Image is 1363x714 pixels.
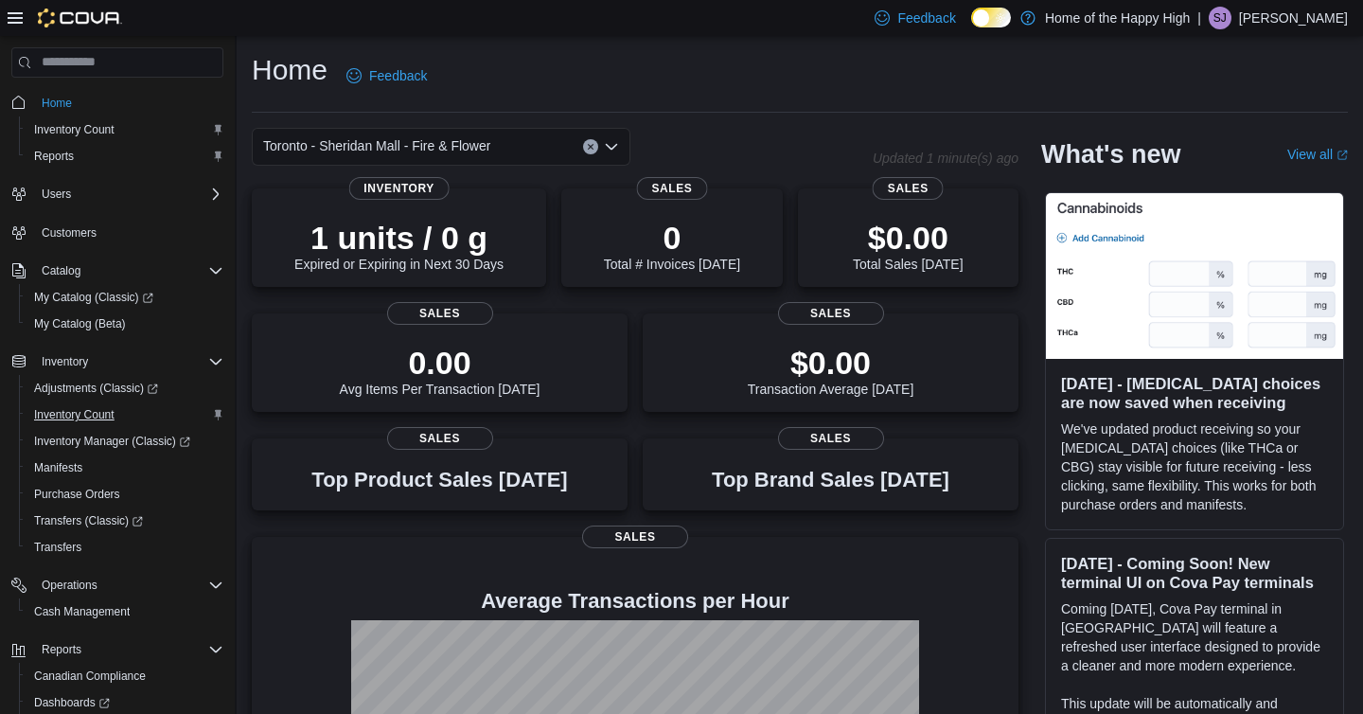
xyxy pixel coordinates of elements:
span: Dashboards [34,695,110,710]
div: Expired or Expiring in Next 30 Days [294,219,504,272]
span: Manifests [34,460,82,475]
span: Transfers (Classic) [27,509,223,532]
span: Sales [636,177,707,200]
h2: What's new [1041,139,1180,170]
button: Users [34,183,79,205]
span: Users [42,187,71,202]
a: Manifests [27,456,90,479]
span: Inventory [348,177,450,200]
p: | [1197,7,1201,29]
span: Transfers [27,536,223,559]
span: Inventory [34,350,223,373]
div: Total Sales [DATE] [853,219,963,272]
button: Inventory [4,348,231,375]
p: Home of the Happy High [1045,7,1190,29]
span: Canadian Compliance [34,669,146,684]
span: Home [42,96,72,111]
svg: External link [1336,150,1348,161]
a: Inventory Count [27,118,122,141]
span: My Catalog (Classic) [27,286,223,309]
span: Customers [34,221,223,244]
span: Toronto - Sheridan Mall - Fire & Flower [263,134,490,157]
span: Cash Management [27,600,223,623]
p: 0 [604,219,740,257]
h3: Top Brand Sales [DATE] [712,469,949,491]
button: Catalog [4,258,231,284]
span: Inventory Manager (Classic) [34,434,190,449]
span: Sales [387,302,493,325]
a: Inventory Count [27,403,122,426]
span: Purchase Orders [34,487,120,502]
span: Transfers (Classic) [34,513,143,528]
button: Operations [4,572,231,598]
span: Sales [778,302,884,325]
p: 1 units / 0 g [294,219,504,257]
h3: [DATE] - Coming Soon! New terminal UI on Cova Pay terminals [1061,554,1328,592]
h3: Top Product Sales [DATE] [311,469,567,491]
div: Avg Items Per Transaction [DATE] [340,344,540,397]
button: Users [4,181,231,207]
a: Inventory Manager (Classic) [27,430,198,453]
button: Catalog [34,259,88,282]
span: Sales [778,427,884,450]
p: Updated 1 minute(s) ago [873,151,1018,166]
span: Transfers [34,540,81,555]
span: Home [34,91,223,115]
span: Adjustments (Classic) [34,381,158,396]
a: Purchase Orders [27,483,128,506]
button: Reports [19,143,231,170]
span: Operations [34,574,223,597]
span: Sales [582,526,688,548]
span: Customers [42,225,97,241]
span: Adjustments (Classic) [27,377,223,400]
span: Operations [42,578,97,593]
span: Reports [42,642,81,657]
span: Manifests [27,456,223,479]
h3: [DATE] - [MEDICAL_DATA] choices are now saved when receiving [1061,374,1328,412]
span: Feedback [369,66,427,85]
span: Sales [873,177,944,200]
span: Sales [387,427,493,450]
div: Stephanie James Guadron [1209,7,1231,29]
a: Reports [27,145,81,168]
button: Customers [4,219,231,246]
span: Reports [34,638,223,661]
a: Feedback [339,57,434,95]
a: Adjustments (Classic) [27,377,166,400]
button: Operations [34,574,105,597]
a: Dashboards [27,691,117,714]
span: SJ [1213,7,1227,29]
img: Cova [38,9,122,27]
h4: Average Transactions per Hour [267,590,1003,613]
span: Dashboards [27,691,223,714]
a: Canadian Compliance [27,665,153,687]
a: My Catalog (Beta) [27,312,133,335]
button: Manifests [19,455,231,481]
span: Inventory Count [27,403,223,426]
button: Open list of options [604,139,619,154]
span: Inventory [42,354,88,369]
span: Inventory Count [34,407,115,422]
span: Inventory Count [27,118,223,141]
p: $0.00 [748,344,914,382]
span: My Catalog (Beta) [34,316,126,331]
button: Inventory [34,350,96,373]
a: My Catalog (Classic) [27,286,161,309]
button: Transfers [19,534,231,561]
span: Canadian Compliance [27,665,223,687]
span: Catalog [42,263,80,278]
div: Total # Invoices [DATE] [604,219,740,272]
a: Customers [34,222,104,244]
span: Inventory Count [34,122,115,137]
button: Clear input [583,139,598,154]
span: My Catalog (Classic) [34,290,153,305]
span: Reports [34,149,74,164]
p: [PERSON_NAME] [1239,7,1348,29]
a: Transfers (Classic) [27,509,150,532]
a: Adjustments (Classic) [19,375,231,402]
span: My Catalog (Beta) [27,312,223,335]
span: Reports [27,145,223,168]
a: My Catalog (Classic) [19,284,231,311]
a: Transfers [27,536,89,559]
button: Cash Management [19,598,231,625]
